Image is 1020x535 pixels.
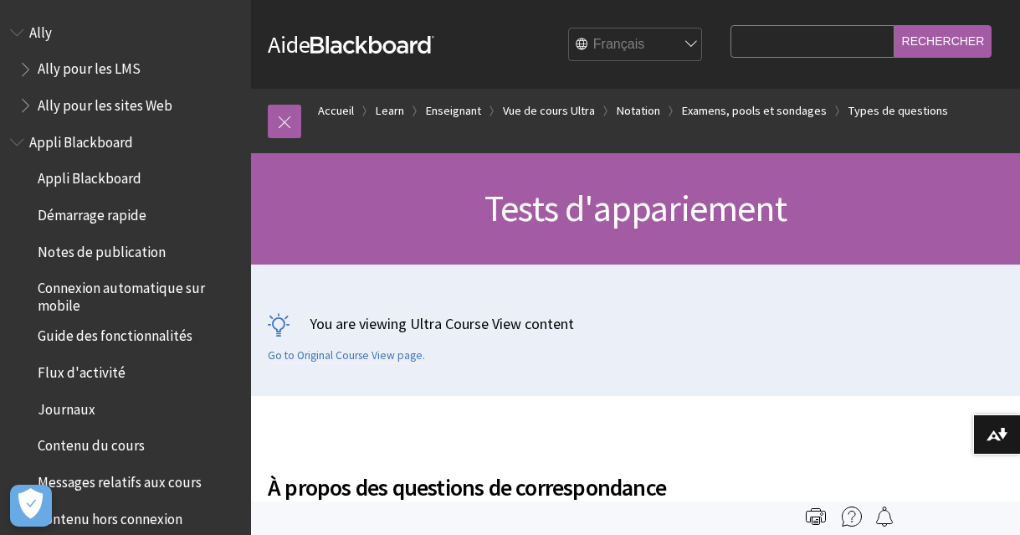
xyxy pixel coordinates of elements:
h2: À propos des questions de correspondance [268,450,756,505]
span: Journaux [38,395,95,418]
select: Site Language Selector [569,28,703,62]
span: Ally pour les sites Web [38,91,172,114]
span: Ally [29,18,52,41]
strong: Blackboard [310,36,434,54]
a: AideBlackboard [268,29,434,59]
span: Tests d'appariement [484,185,787,231]
button: Ouvrir le centre de préférences [10,485,52,527]
p: You are viewing Ultra Course View content [268,313,1003,334]
span: Démarrage rapide [38,201,146,224]
img: More help [842,507,862,527]
span: Appli Blackboard [29,128,133,151]
span: Messages relatifs aux cours [38,468,202,491]
img: Print [806,507,826,527]
a: Learn [376,100,404,121]
nav: Book outline for Anthology Ally Help [10,18,241,120]
span: Guide des fonctionnalités [38,322,192,345]
span: Flux d'activité [38,358,126,381]
span: Appli Blackboard [38,165,141,188]
a: Accueil [318,100,354,121]
span: Ally pour les LMS [38,55,141,78]
span: Connexion automatique sur mobile [38,275,239,314]
a: Go to Original Course View page. [268,348,425,363]
a: Enseignant [426,100,481,121]
a: Notation [617,100,660,121]
span: Contenu du cours [38,432,145,455]
a: Examens, pools et sondages [682,100,827,121]
span: Notes de publication [38,238,166,260]
img: Follow this page [874,507,894,527]
a: Types de questions [848,100,948,121]
a: Vue de cours Ultra [503,100,595,121]
span: Contenu hors connexion [38,505,182,527]
input: Rechercher [894,25,992,58]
